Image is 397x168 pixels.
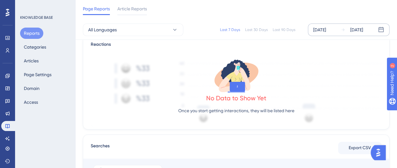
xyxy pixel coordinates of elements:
[338,142,382,154] button: Export CSV
[313,26,326,34] div: [DATE]
[371,143,389,162] iframe: UserGuiding AI Assistant Launcher
[88,26,117,34] span: All Languages
[91,142,110,154] span: Searches
[349,144,371,152] span: Export CSV
[273,27,295,32] div: Last 90 Days
[15,2,40,9] span: Need Help?
[178,107,294,114] p: Once you start getting interactions, they will be listed here
[83,24,183,36] button: All Languages
[117,5,147,13] span: Article Reports
[91,41,382,48] div: Reactions
[20,55,42,66] button: Articles
[20,41,50,53] button: Categories
[44,3,46,8] div: 2
[245,27,268,32] div: Last 30 Days
[20,83,43,94] button: Domain
[206,94,266,102] div: No Data to Show Yet
[20,97,42,108] button: Access
[20,69,55,80] button: Page Settings
[83,5,110,13] span: Page Reports
[350,26,363,34] div: [DATE]
[220,27,240,32] div: Last 7 Days
[20,15,53,20] div: KNOWLEDGE BASE
[20,28,43,39] button: Reports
